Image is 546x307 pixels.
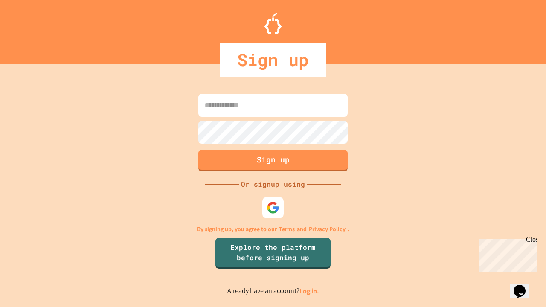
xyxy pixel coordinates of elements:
[510,273,537,298] iframe: chat widget
[239,179,307,189] div: Or signup using
[220,43,326,77] div: Sign up
[309,225,346,234] a: Privacy Policy
[475,236,537,272] iframe: chat widget
[215,238,331,269] a: Explore the platform before signing up
[264,13,282,34] img: Logo.svg
[299,287,319,295] a: Log in.
[3,3,59,54] div: Chat with us now!Close
[227,286,319,296] p: Already have an account?
[267,201,279,214] img: google-icon.svg
[197,225,349,234] p: By signing up, you agree to our and .
[198,150,348,171] button: Sign up
[279,225,295,234] a: Terms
